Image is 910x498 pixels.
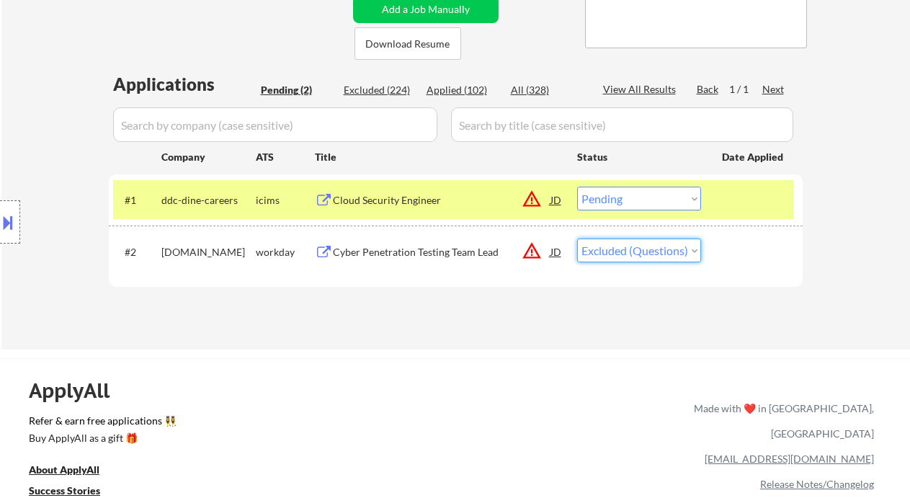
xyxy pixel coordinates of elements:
div: Next [762,82,785,97]
div: Date Applied [722,150,785,164]
div: workday [256,245,315,259]
div: Back [697,82,720,97]
button: Download Resume [354,27,461,60]
div: JD [549,239,563,264]
u: Success Stories [29,484,100,497]
a: [EMAIL_ADDRESS][DOMAIN_NAME] [705,453,874,465]
div: All (328) [511,83,583,97]
div: ATS [256,150,315,164]
div: Cloud Security Engineer [333,193,550,208]
div: Cyber Penetration Testing Team Lead [333,245,550,259]
div: Status [577,143,701,169]
a: Refer & earn free applications 👯‍♀️ [29,416,393,431]
div: Applied (102) [427,83,499,97]
button: warning_amber [522,189,542,209]
button: warning_amber [522,241,542,261]
div: JD [549,187,563,213]
div: 1 / 1 [729,82,762,97]
u: About ApplyAll [29,463,99,476]
input: Search by title (case sensitive) [451,107,793,142]
div: icims [256,193,315,208]
input: Search by company (case sensitive) [113,107,437,142]
a: Buy ApplyAll as a gift 🎁 [29,431,173,449]
div: View All Results [603,82,680,97]
div: Excluded (224) [344,83,416,97]
div: Pending (2) [261,83,333,97]
div: Buy ApplyAll as a gift 🎁 [29,433,173,443]
div: Applications [113,76,256,93]
div: Title [315,150,563,164]
a: Release Notes/Changelog [760,478,874,490]
a: About ApplyAll [29,463,120,481]
div: Made with ❤️ in [GEOGRAPHIC_DATA], [GEOGRAPHIC_DATA] [688,396,874,446]
div: ApplyAll [29,378,126,403]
